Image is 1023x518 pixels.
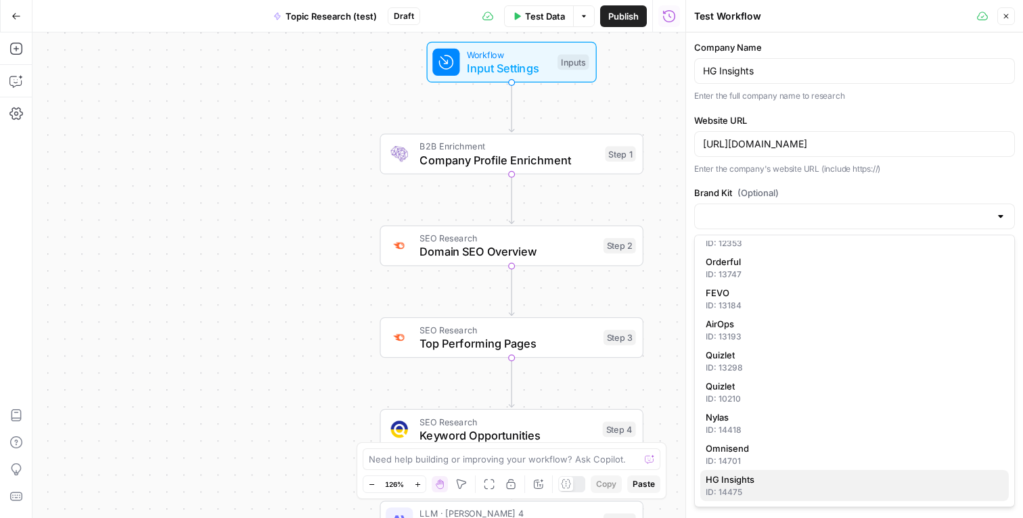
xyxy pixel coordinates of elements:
[558,55,589,70] div: Inputs
[633,478,655,490] span: Paste
[419,151,598,168] span: Company Profile Enrichment
[694,114,1015,127] label: Website URL
[591,475,622,493] button: Copy
[419,323,596,337] span: SEO Research
[600,5,647,27] button: Publish
[706,348,998,362] span: Quizlet
[391,145,408,162] img: lpaqdqy7dn0qih3o8499dt77wl9d
[380,317,643,358] div: SEO ResearchTop Performing PagesStep 3
[391,330,408,345] img: otu06fjiulrdwrqmbs7xihm55rg9
[706,424,1003,436] div: ID: 14418
[706,442,998,455] span: Omnisend
[467,60,551,76] span: Input Settings
[596,478,616,490] span: Copy
[509,83,514,132] g: Edge from start to step_1
[706,331,1003,343] div: ID: 13193
[509,174,514,224] g: Edge from step_1 to step_2
[419,427,595,444] span: Keyword Opportunities
[706,455,1003,467] div: ID: 14701
[604,238,636,254] div: Step 2
[265,5,385,27] button: Topic Research (test)
[627,475,660,493] button: Paste
[706,255,998,268] span: Orderful
[737,186,779,199] span: (Optional)
[394,10,414,22] span: Draft
[419,139,598,153] span: B2B Enrichment
[385,479,404,490] span: 126%
[467,48,551,62] span: Workflow
[603,422,636,438] div: Step 4
[706,393,1003,405] div: ID: 10210
[391,421,408,438] img: qj0lddqgokrswkyaqb1p9cmo0sp5
[706,379,998,393] span: Quizlet
[419,231,596,245] span: SEO Research
[509,266,514,316] g: Edge from step_2 to step_3
[380,42,643,83] div: WorkflowInput SettingsInputs
[706,486,1003,498] div: ID: 14475
[703,137,1006,151] input: https://www.example.com
[694,89,1015,103] p: Enter the full company name to research
[525,9,565,23] span: Test Data
[419,243,596,260] span: Domain SEO Overview
[604,330,636,346] div: Step 3
[706,317,998,331] span: AirOps
[706,268,1003,281] div: ID: 13747
[509,358,514,407] g: Edge from step_3 to step_4
[286,9,377,23] span: Topic Research (test)
[706,362,1003,374] div: ID: 13298
[694,162,1015,176] p: Enter the company's website URL (include https://)
[706,410,998,424] span: Nylas
[419,335,596,352] span: Top Performing Pages
[706,286,998,300] span: FEVO
[706,473,998,486] span: HG Insights
[380,409,643,450] div: SEO ResearchKeyword OpportunitiesStep 4
[706,300,1003,312] div: ID: 13184
[380,225,643,266] div: SEO ResearchDomain SEO OverviewStep 2
[504,5,573,27] button: Test Data
[694,186,1015,199] label: Brand Kit
[703,64,1006,78] input: Example: AirOps
[694,41,1015,54] label: Company Name
[419,415,595,428] span: SEO Research
[608,9,639,23] span: Publish
[380,133,643,174] div: B2B EnrichmentCompany Profile EnrichmentStep 1
[706,237,1003,250] div: ID: 12353
[605,146,635,162] div: Step 1
[391,239,408,254] img: 4e4w6xi9sjogcjglmt5eorgxwtyu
